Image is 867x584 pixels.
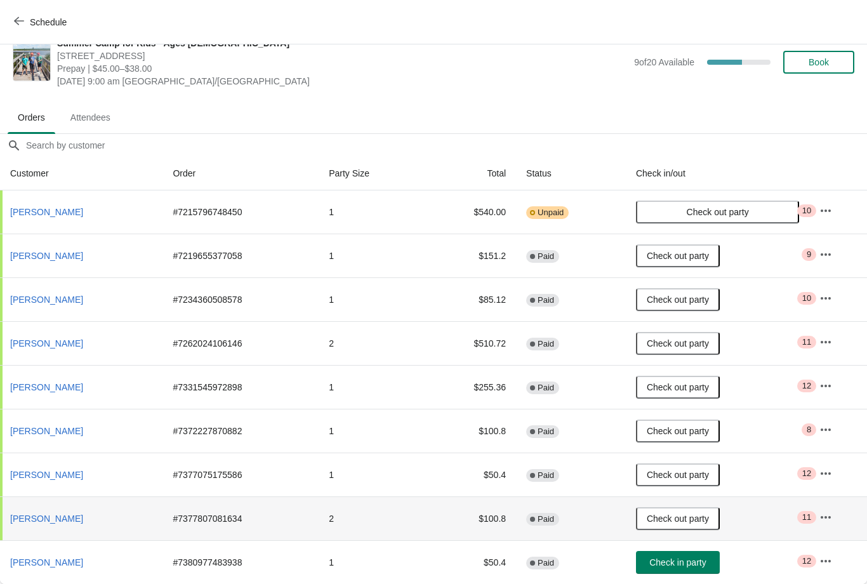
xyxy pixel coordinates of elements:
button: Check out party [636,420,720,442]
span: [PERSON_NAME] [10,295,83,305]
button: [PERSON_NAME] [5,288,88,311]
img: Summer Camp for Kids - Ages 6 to 9 [13,44,50,81]
button: Check out party [636,244,720,267]
button: [PERSON_NAME] [5,376,88,399]
th: Check in/out [626,157,809,190]
td: $85.12 [425,277,516,321]
span: Paid [538,514,554,524]
th: Party Size [319,157,425,190]
button: Check out party [636,201,799,223]
input: Search by customer [25,134,867,157]
span: Paid [538,295,554,305]
td: $255.36 [425,365,516,409]
td: $100.8 [425,409,516,453]
span: [DATE] 9:00 am [GEOGRAPHIC_DATA]/[GEOGRAPHIC_DATA] [57,75,628,88]
span: [STREET_ADDRESS] [57,50,628,62]
span: Prepay | $45.00–$38.00 [57,62,628,75]
td: 1 [319,277,425,321]
td: # 7377807081634 [162,496,319,540]
span: Paid [538,470,554,481]
th: Order [162,157,319,190]
span: Orders [8,106,55,129]
td: # 7331545972898 [162,365,319,409]
button: Check out party [636,376,720,399]
td: $151.2 [425,234,516,277]
button: Book [783,51,854,74]
span: [PERSON_NAME] [10,514,83,524]
td: # 7377075175586 [162,453,319,496]
span: [PERSON_NAME] [10,557,83,567]
span: Book [809,57,829,67]
td: $540.00 [425,190,516,234]
span: Check out party [647,426,709,436]
span: Check out party [647,251,709,261]
button: [PERSON_NAME] [5,507,88,530]
span: Check out party [647,514,709,524]
button: Check out party [636,332,720,355]
span: [PERSON_NAME] [10,426,83,436]
button: [PERSON_NAME] [5,244,88,267]
td: # 7372227870882 [162,409,319,453]
span: Schedule [30,17,67,27]
button: Check in party [636,551,720,574]
td: $50.4 [425,453,516,496]
td: $100.8 [425,496,516,540]
td: # 7234360508578 [162,277,319,321]
span: Paid [538,427,554,437]
span: 11 [802,337,811,347]
span: [PERSON_NAME] [10,470,83,480]
button: [PERSON_NAME] [5,201,88,223]
span: Paid [538,251,554,262]
span: 12 [802,468,811,479]
td: $50.4 [425,540,516,584]
button: [PERSON_NAME] [5,463,88,486]
span: Check out party [647,470,709,480]
td: 1 [319,453,425,496]
td: 1 [319,234,425,277]
span: [PERSON_NAME] [10,251,83,261]
td: 2 [319,496,425,540]
span: Paid [538,383,554,393]
button: [PERSON_NAME] [5,420,88,442]
button: Schedule [6,11,77,34]
span: 9 [807,249,811,260]
span: 12 [802,556,811,566]
span: Check out party [687,207,749,217]
td: # 7262024106146 [162,321,319,365]
td: 1 [319,540,425,584]
span: Unpaid [538,208,564,218]
td: # 7215796748450 [162,190,319,234]
span: 10 [802,293,811,303]
th: Total [425,157,516,190]
span: Check in party [649,557,706,567]
span: [PERSON_NAME] [10,338,83,348]
span: Attendees [60,106,121,129]
span: Check out party [647,382,709,392]
span: 12 [802,381,811,391]
button: Check out party [636,507,720,530]
span: 8 [807,425,811,435]
span: Check out party [647,338,709,348]
span: [PERSON_NAME] [10,207,83,217]
button: Check out party [636,288,720,311]
button: [PERSON_NAME] [5,332,88,355]
td: # 7219655377058 [162,234,319,277]
td: # 7380977483938 [162,540,319,584]
td: 1 [319,409,425,453]
span: Paid [538,339,554,349]
span: Paid [538,558,554,568]
td: 1 [319,190,425,234]
td: $510.72 [425,321,516,365]
span: 9 of 20 Available [634,57,694,67]
span: 11 [802,512,811,522]
span: 10 [802,206,811,216]
span: Check out party [647,295,709,305]
th: Status [516,157,626,190]
span: [PERSON_NAME] [10,382,83,392]
button: Check out party [636,463,720,486]
td: 2 [319,321,425,365]
button: [PERSON_NAME] [5,551,88,574]
td: 1 [319,365,425,409]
